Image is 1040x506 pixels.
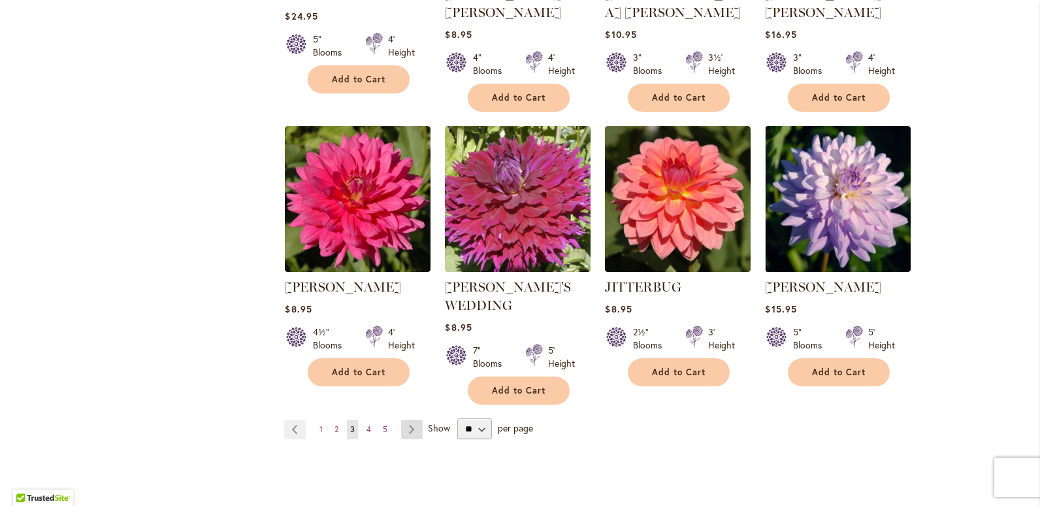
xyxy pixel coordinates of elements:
[633,51,670,77] div: 3" Blooms
[605,279,681,295] a: JITTERBUG
[285,303,312,315] span: $8.95
[652,367,706,378] span: Add to Cart
[285,126,431,272] img: JENNA
[366,424,371,434] span: 4
[445,28,472,41] span: $8.95
[473,51,510,77] div: 4" Blooms
[633,326,670,352] div: 2½" Blooms
[765,126,911,272] img: JORDAN NICOLE
[765,279,881,295] a: [PERSON_NAME]
[605,303,632,315] span: $8.95
[445,126,591,272] img: Jennifer's Wedding
[334,424,338,434] span: 2
[765,303,796,315] span: $15.95
[383,424,387,434] span: 5
[316,420,326,439] a: 1
[765,28,796,41] span: $16.95
[428,422,450,434] span: Show
[308,65,410,93] button: Add to Cart
[492,385,545,396] span: Add to Cart
[332,367,385,378] span: Add to Cart
[363,420,374,439] a: 4
[473,344,510,370] div: 7" Blooms
[468,84,570,112] button: Add to Cart
[793,326,830,352] div: 5" Blooms
[313,33,349,59] div: 5" Blooms
[331,420,342,439] a: 2
[628,358,730,386] button: Add to Cart
[445,321,472,333] span: $8.95
[708,326,735,352] div: 3' Height
[332,74,385,85] span: Add to Cart
[285,279,401,295] a: [PERSON_NAME]
[468,377,570,405] button: Add to Cart
[765,262,911,275] a: JORDAN NICOLE
[605,262,751,275] a: JITTERBUG
[652,92,706,103] span: Add to Cart
[285,262,431,275] a: JENNA
[313,326,349,352] div: 4½" Blooms
[812,92,866,103] span: Add to Cart
[380,420,391,439] a: 5
[498,422,533,434] span: per page
[868,326,895,352] div: 5' Height
[548,344,575,370] div: 5' Height
[285,10,317,22] span: $24.95
[10,460,46,496] iframe: Launch Accessibility Center
[868,51,895,77] div: 4' Height
[308,358,410,386] button: Add to Cart
[628,84,730,112] button: Add to Cart
[492,92,545,103] span: Add to Cart
[445,262,591,275] a: Jennifer's Wedding
[788,358,890,386] button: Add to Cart
[708,51,735,77] div: 3½' Height
[445,279,571,313] a: [PERSON_NAME]'S WEDDING
[388,33,415,59] div: 4' Height
[319,424,323,434] span: 1
[350,424,355,434] span: 3
[793,51,830,77] div: 3" Blooms
[788,84,890,112] button: Add to Cart
[812,367,866,378] span: Add to Cart
[605,28,636,41] span: $10.95
[388,326,415,352] div: 4' Height
[548,51,575,77] div: 4' Height
[605,126,751,272] img: JITTERBUG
